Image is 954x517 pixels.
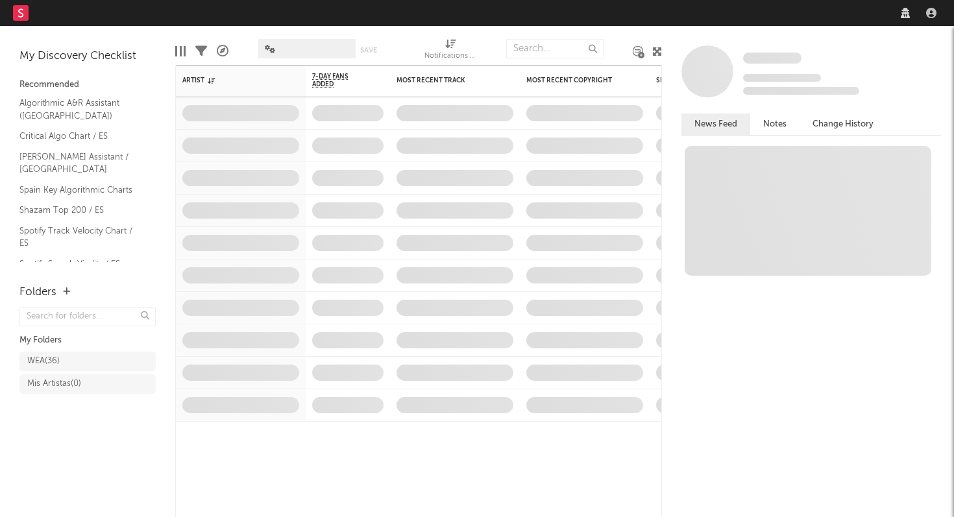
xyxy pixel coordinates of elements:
[19,333,156,348] div: My Folders
[19,224,143,250] a: Spotify Track Velocity Chart / ES
[19,257,143,271] a: Spotify Search Virality / ES
[360,47,377,54] button: Save
[424,49,476,64] div: Notifications (Artist)
[175,32,186,70] div: Edit Columns
[506,39,604,58] input: Search...
[656,77,753,84] div: Spotify Monthly Listeners
[27,376,81,392] div: Mis Artistas ( 0 )
[19,150,143,176] a: [PERSON_NAME] Assistant / [GEOGRAPHIC_DATA]
[743,52,801,65] a: Some Artist
[800,114,887,135] button: Change History
[19,49,156,64] div: My Discovery Checklist
[19,129,143,143] a: Critical Algo Chart / ES
[397,77,494,84] div: Most Recent Track
[750,114,800,135] button: Notes
[19,352,156,371] a: WEA(36)
[424,32,476,70] div: Notifications (Artist)
[19,77,156,93] div: Recommended
[19,203,143,217] a: Shazam Top 200 / ES
[681,114,750,135] button: News Feed
[743,87,859,95] span: 0 fans last week
[743,74,821,82] span: Tracking Since: [DATE]
[19,374,156,394] a: Mis Artistas(0)
[195,32,207,70] div: Filters
[217,32,228,70] div: A&R Pipeline
[312,73,364,88] span: 7-Day Fans Added
[19,183,143,197] a: Spain Key Algorithmic Charts
[19,307,156,326] input: Search for folders...
[526,77,624,84] div: Most Recent Copyright
[743,53,801,64] span: Some Artist
[27,354,60,369] div: WEA ( 36 )
[19,285,56,300] div: Folders
[19,96,143,123] a: Algorithmic A&R Assistant ([GEOGRAPHIC_DATA])
[182,77,280,84] div: Artist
